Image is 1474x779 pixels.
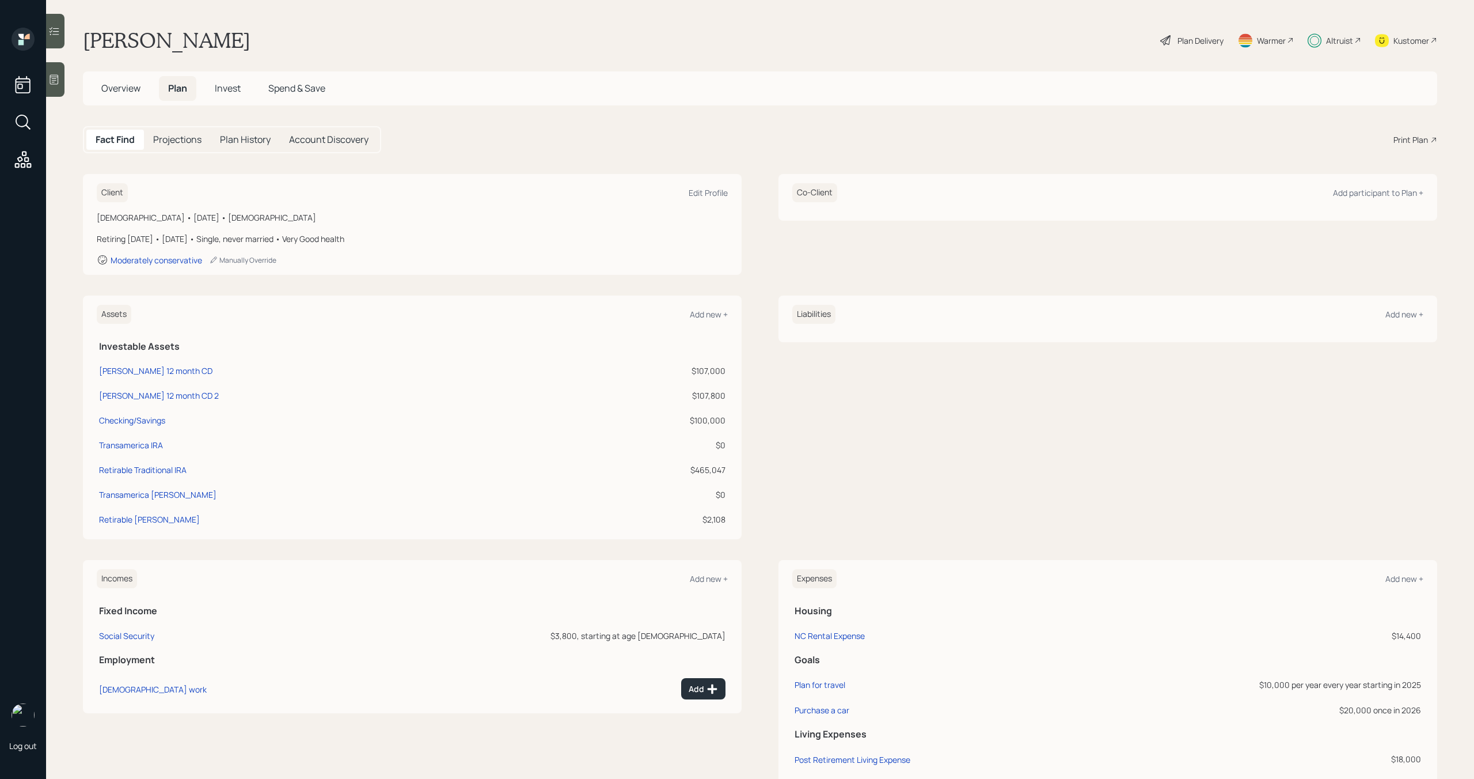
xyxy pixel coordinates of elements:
[576,389,725,402] div: $107,800
[99,606,725,617] h5: Fixed Income
[795,754,910,765] div: Post Retirement Living Expense
[1069,630,1421,642] div: $14,400
[792,183,837,202] h6: Co-Client
[220,134,271,145] h5: Plan History
[795,705,849,716] div: Purchase a car
[83,28,250,53] h1: [PERSON_NAME]
[1385,309,1423,320] div: Add new +
[99,684,207,695] div: [DEMOGRAPHIC_DATA] work
[97,183,128,202] h6: Client
[289,134,368,145] h5: Account Discovery
[1393,134,1428,146] div: Print Plan
[99,341,725,352] h5: Investable Assets
[99,365,212,377] div: [PERSON_NAME] 12 month CD
[795,630,865,641] div: NC Rental Expense
[209,255,276,265] div: Manually Override
[689,683,718,695] div: Add
[795,729,1421,740] h5: Living Expenses
[1257,35,1286,47] div: Warmer
[111,255,202,266] div: Moderately conservative
[97,305,131,324] h6: Assets
[576,439,725,451] div: $0
[576,464,725,476] div: $465,047
[99,630,154,641] div: Social Security
[96,134,135,145] h5: Fact Find
[576,414,725,426] div: $100,000
[690,309,728,320] div: Add new +
[1393,35,1429,47] div: Kustomer
[576,513,725,525] div: $2,108
[795,679,845,690] div: Plan for travel
[97,233,728,245] div: Retiring [DATE] • [DATE] • Single, never married • Very Good health
[12,704,35,727] img: michael-russo-headshot.png
[1069,679,1421,691] div: $10,000 per year every year starting in 2025
[342,630,725,642] div: $3,800, starting at age [DEMOGRAPHIC_DATA]
[99,389,219,402] div: [PERSON_NAME] 12 month CD 2
[99,513,200,525] div: Retirable [PERSON_NAME]
[268,82,325,94] span: Spend & Save
[99,414,165,426] div: Checking/Savings
[1069,704,1421,716] div: $20,000 once in 2026
[99,439,163,451] div: Transamerica IRA
[101,82,140,94] span: Overview
[1385,573,1423,584] div: Add new +
[9,740,37,751] div: Log out
[99,464,187,476] div: Retirable Traditional IRA
[795,655,1421,665] h5: Goals
[681,678,725,699] button: Add
[792,305,835,324] h6: Liabilities
[792,569,837,588] h6: Expenses
[215,82,241,94] span: Invest
[153,134,202,145] h5: Projections
[576,365,725,377] div: $107,000
[1069,753,1421,765] div: $18,000
[689,187,728,198] div: Edit Profile
[1326,35,1353,47] div: Altruist
[1177,35,1224,47] div: Plan Delivery
[99,655,725,665] h5: Employment
[97,211,728,224] div: [DEMOGRAPHIC_DATA] • [DATE] • [DEMOGRAPHIC_DATA]
[576,489,725,501] div: $0
[99,489,216,501] div: Transamerica [PERSON_NAME]
[690,573,728,584] div: Add new +
[168,82,187,94] span: Plan
[97,569,137,588] h6: Incomes
[1333,187,1423,198] div: Add participant to Plan +
[795,606,1421,617] h5: Housing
